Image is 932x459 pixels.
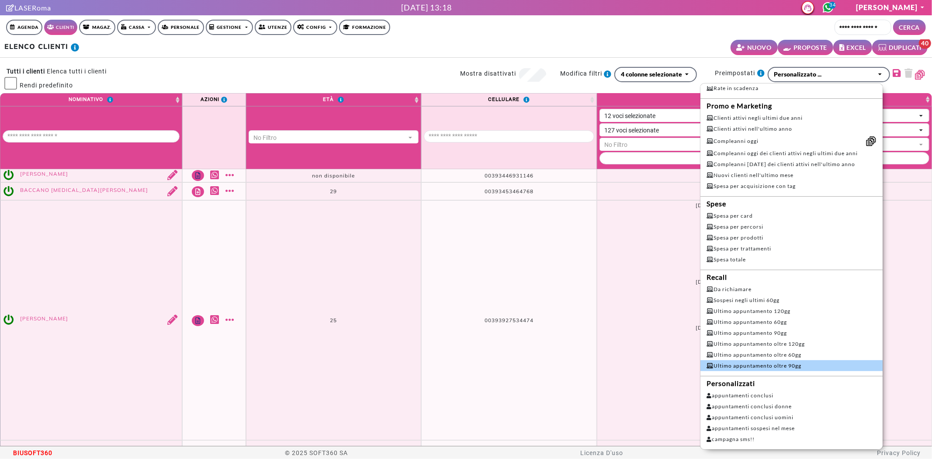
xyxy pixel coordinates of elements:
a: Licenza D'uso [580,449,623,456]
span: Spesa per card [707,212,753,220]
div: No Filtro [253,133,405,143]
button: CERCA [893,20,926,35]
li: [DATE] Laser Braccia -W [599,209,929,217]
span: Ultimo appuntamento oltre 120gg [707,340,805,348]
a: Whatsapp [211,170,222,180]
a: PROPOSTE [778,40,834,55]
li: [DATE] Biochimica Ascelle [599,424,929,431]
span: Compleanni oggi dei clienti attivi negli ultimi due anni [707,150,858,157]
a: Modifica [161,170,180,181]
span: Sospesi negli ultimi 60gg [707,296,780,304]
th: Azioni [182,93,246,106]
div: 12 voci selezionate [604,111,916,121]
li: [DATE] Laser GLUTEO -W [599,378,929,386]
span: 34 [829,2,836,9]
li: [DATE] Laser ADDOME -W [599,316,929,324]
small: Elenca tutti i clienti [47,68,107,75]
a: Gestione [206,20,253,35]
div: 127 voci selezionate [604,126,916,135]
span: 0039 [485,172,499,179]
span: 3453464768 [499,188,534,195]
small: Rendi predefinito [17,82,73,89]
small: NUOVO [747,43,772,52]
li: [DATE] FOTO - Controllo *da remoto* tramite foto [599,324,929,332]
a: NUOVO [731,40,778,55]
button: 127 voci selezionate [599,123,929,138]
a: [PERSON_NAME] [856,3,926,11]
li: [DATE] Laser ASCELLE [599,301,929,309]
a: DUPLICATI 40 [872,40,928,55]
a: Mostra altro [225,315,236,325]
th: Cellulare : activate to sort column ascending [421,93,597,106]
li: [DATE] Laser SENO Periareolare [599,232,929,240]
span: 25 [330,317,337,323]
li: [DATE] Laser ADDOME -W [599,240,929,248]
div: No Filtro [604,140,916,150]
a: Formazione [339,20,390,35]
label: Modifica filtri [560,68,614,79]
span: Clienti 2023 [707,446,745,454]
span: Spesa per prodotti [707,234,763,242]
a: Config [293,20,337,35]
span: Rate in scadenza [707,84,759,92]
button: 12 voci selezionate [599,109,929,124]
a: Whatsapp [211,186,222,196]
a: Personale [158,20,204,35]
span: 0039 [485,317,499,323]
button: No Filtro [599,138,929,153]
span: appuntamenti conclusi uomini [707,414,793,421]
span: campagna sms!! [707,435,755,443]
span: non disponibile [312,172,355,179]
li: [DATE] Laser Cosce [599,255,929,263]
li: [DATE] Biochimica Gambe inferiori [599,400,929,408]
a: [PERSON_NAME] [20,315,68,322]
li: [DATE] Laser INGUINE Completo [599,286,929,294]
span: Da richiamare [707,285,752,293]
span: 3446931146 [499,172,534,179]
button: No Filtro [249,130,419,145]
a: Agenda [6,20,42,35]
small: DUPLICATI [889,43,922,52]
span: 0039 [485,188,499,195]
a: Salva [890,69,901,78]
li: [DATE] Laser Cosce [599,393,929,401]
div: [DATE] 13:18 [401,2,452,14]
span: appuntamenti sospesi nel mese [707,424,795,432]
a: BACCANO [MEDICAL_DATA][PERSON_NAME] [20,187,148,193]
th: Età : activate to sort column ascending [246,93,422,106]
input: Rendi predefinito [4,77,17,90]
span: Clienti attivi negli ultimi due anni [707,114,803,122]
input: Cerca cliente... [835,20,891,35]
div: Data appuntamento [599,152,929,165]
li: [DATE] Laser ADDOME -W [599,370,929,378]
li: [DATE] Controllo gambe e inguine [599,416,929,424]
li: [DATE] Laser INGUINE Completo [599,431,929,439]
a: Privacy Policy [877,449,921,456]
li: [DATE] Laser Braccia -W [599,293,929,301]
a: Magaz. [79,20,115,35]
div: Nominativo [3,130,180,143]
label: Preimpostati [715,67,768,79]
span: 29 [330,188,337,195]
a: Clienti [44,20,77,35]
li: [DATE] Laser Mezze gambe inferiori [599,191,929,199]
span: Nuovi clienti nell'ultimo mese [707,171,793,179]
span: Compleanni [DATE] dei clienti attivi nell'ultimo anno [707,160,855,168]
li: [DATE] Biochimica Lombare [599,339,929,347]
button: EXCEL [833,40,872,55]
li: [DATE] FOTO - Controllo *da remoto* tramite foto [599,278,929,286]
li: [DATE] Laser SENO Periareolare [599,309,929,316]
span: 40 [919,38,931,49]
label: Mostra disattivati [460,68,519,79]
strong: Tutti i clienti [7,68,45,75]
li: [DATE] CONSULENZA - [GEOGRAPHIC_DATA] [599,184,929,191]
a: Mostra altro [225,170,236,180]
a: Utenze [255,20,291,35]
li: [DATE] Sublime Touch [599,408,929,416]
span: Ultimo appuntamento 120gg [707,307,790,315]
span: Ultimo appuntamento oltre 90gg [707,362,801,370]
i: Clicca per andare alla pagina di firma [6,4,14,11]
span: appuntamenti conclusi [707,392,773,400]
span: appuntamenti conclusi donne [707,403,792,410]
a: Whatsapp [211,315,222,325]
